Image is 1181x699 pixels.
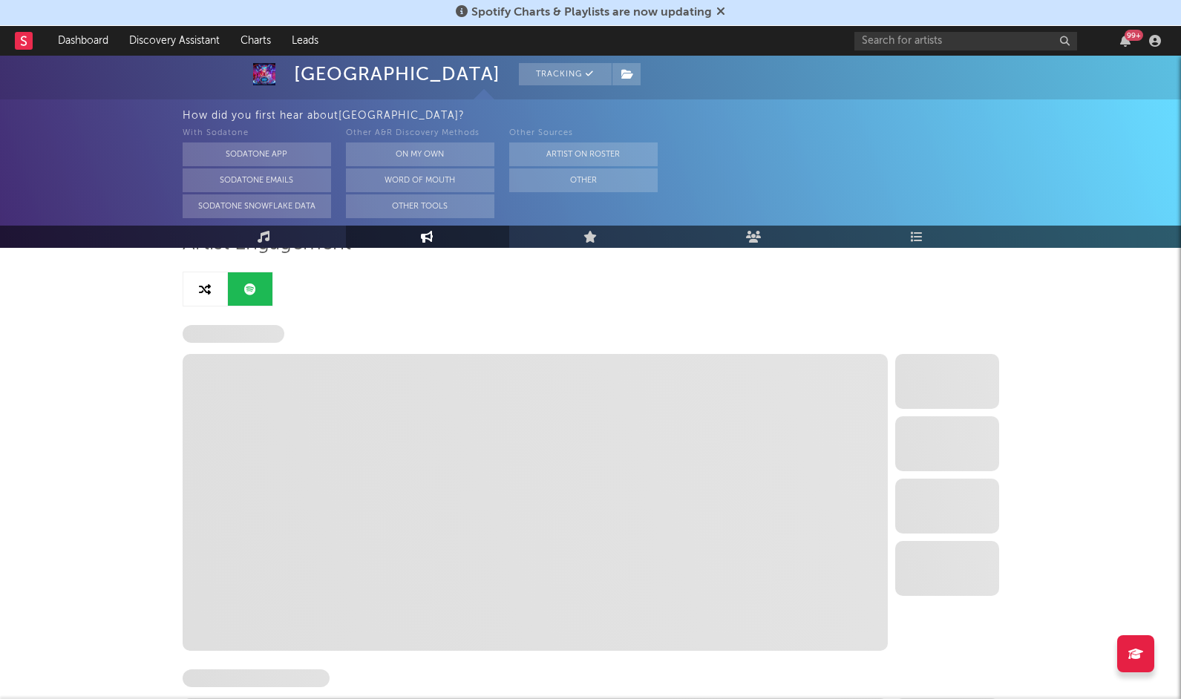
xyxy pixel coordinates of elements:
[519,63,612,85] button: Tracking
[346,125,494,142] div: Other A&R Discovery Methods
[346,142,494,166] button: On My Own
[294,63,500,85] div: [GEOGRAPHIC_DATA]
[471,7,712,19] span: Spotify Charts & Playlists are now updating
[119,26,230,56] a: Discovery Assistant
[183,142,331,166] button: Sodatone App
[48,26,119,56] a: Dashboard
[183,669,330,687] span: Spotify Monthly Listeners
[183,125,331,142] div: With Sodatone
[1120,35,1131,47] button: 99+
[1125,30,1143,41] div: 99 +
[183,168,331,192] button: Sodatone Emails
[509,125,658,142] div: Other Sources
[716,7,725,19] span: Dismiss
[854,32,1077,50] input: Search for artists
[509,142,658,166] button: Artist on Roster
[183,235,351,253] span: Artist Engagement
[183,325,284,343] span: Spotify Followers
[183,194,331,218] button: Sodatone Snowflake Data
[509,168,658,192] button: Other
[346,168,494,192] button: Word Of Mouth
[346,194,494,218] button: Other Tools
[230,26,281,56] a: Charts
[281,26,329,56] a: Leads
